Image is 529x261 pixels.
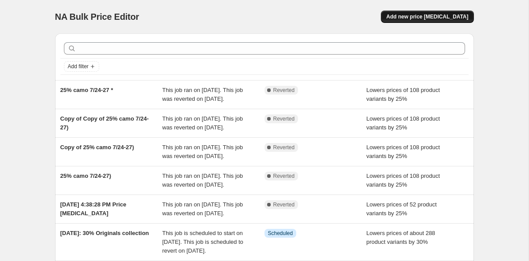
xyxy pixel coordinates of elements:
span: Reverted [273,173,295,180]
button: Add new price [MEDICAL_DATA] [381,11,473,23]
span: Lowers prices of 52 product variants by 25% [366,201,437,217]
span: This job ran on [DATE]. This job was reverted on [DATE]. [162,87,243,102]
span: Add filter [68,63,89,70]
span: [DATE] 4:38:28 PM Price [MEDICAL_DATA] [60,201,127,217]
span: Lowers prices of 108 product variants by 25% [366,173,440,188]
span: This job is scheduled to start on [DATE]. This job is scheduled to revert on [DATE]. [162,230,243,254]
span: This job ran on [DATE]. This job was reverted on [DATE]. [162,201,243,217]
span: Lowers prices of about 288 product variants by 30% [366,230,435,245]
span: 25% camo 7/24-27 * [60,87,113,93]
span: Copy of 25% camo 7/24-27) [60,144,134,151]
span: Copy of Copy of 25% camo 7/24-27) [60,115,149,131]
span: 25% camo 7/24-27) [60,173,112,179]
span: Lowers prices of 108 product variants by 25% [366,115,440,131]
span: This job ran on [DATE]. This job was reverted on [DATE]. [162,115,243,131]
span: [DATE]: 30% Originals collection [60,230,149,236]
span: This job ran on [DATE]. This job was reverted on [DATE]. [162,144,243,159]
span: Lowers prices of 108 product variants by 25% [366,87,440,102]
span: Reverted [273,115,295,122]
span: Add new price [MEDICAL_DATA] [386,13,468,20]
span: NA Bulk Price Editor [55,12,139,22]
span: Scheduled [268,230,293,237]
span: Reverted [273,87,295,94]
span: Reverted [273,144,295,151]
span: Reverted [273,201,295,208]
button: Add filter [64,61,99,72]
span: Lowers prices of 108 product variants by 25% [366,144,440,159]
span: This job ran on [DATE]. This job was reverted on [DATE]. [162,173,243,188]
